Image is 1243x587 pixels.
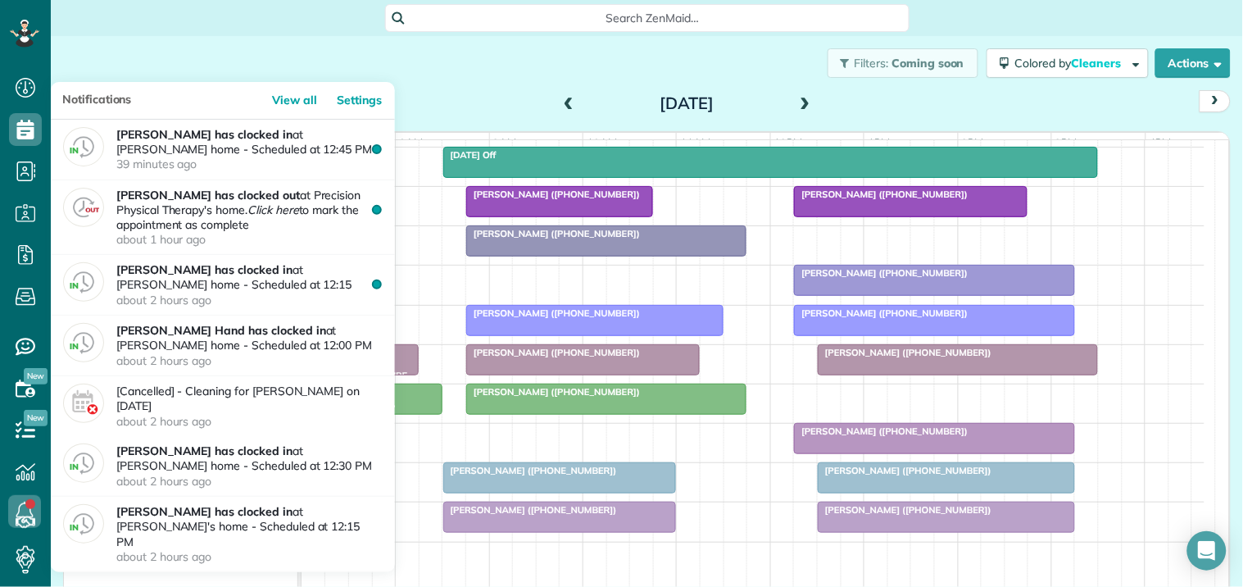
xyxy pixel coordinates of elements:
[247,202,299,217] em: Click here
[1155,48,1231,78] button: Actions
[63,127,104,166] img: clock_in-5e93d983c6e4fb6d8301f128e12ee4ae092419d2e85e68cb26219c57cb15bee6.png
[63,444,104,483] img: clock_in-5e93d983c6e4fb6d8301f128e12ee4ae092419d2e85e68cb26219c57cb15bee6.png
[116,262,383,307] p: at [PERSON_NAME] home - Scheduled at 12:15
[51,255,395,316] a: [PERSON_NAME] has clocked inat [PERSON_NAME] home - Scheduled at 12:15about 2 hours ago
[1052,136,1081,149] span: 3pm
[442,149,497,161] span: [DATE] Off
[116,293,379,307] time: about 2 hours ago
[116,188,300,202] strong: [PERSON_NAME] has clocked out
[771,136,806,149] span: 12pm
[51,497,395,572] a: [PERSON_NAME] has clocked inat [PERSON_NAME]'s home - Scheduled at 12:15 PMabout 2 hours ago
[959,136,987,149] span: 2pm
[793,307,969,319] span: [PERSON_NAME] ([PHONE_NUMBER])
[677,136,714,149] span: 11am
[442,504,618,516] span: [PERSON_NAME] ([PHONE_NUMBER])
[396,136,426,149] span: 8am
[584,94,789,112] h2: [DATE]
[891,56,965,71] span: Coming soon
[116,127,293,142] strong: [PERSON_NAME] has clocked in
[817,504,992,516] span: [PERSON_NAME] ([PHONE_NUMBER])
[24,410,48,426] span: New
[116,262,293,277] strong: [PERSON_NAME] has clocked in
[24,368,48,385] span: New
[301,386,395,421] span: Senior Helpers ([PHONE_NUMBER], [PHONE_NUMBER])
[116,504,293,519] strong: [PERSON_NAME] has clocked in
[465,347,641,358] span: [PERSON_NAME] ([PHONE_NUMBER])
[1072,56,1124,71] span: Cleaners
[51,436,395,497] a: [PERSON_NAME] has clocked inat [PERSON_NAME] home - Scheduled at 12:30 PMabout 2 hours ago
[793,425,969,437] span: [PERSON_NAME] ([PHONE_NUMBER])
[116,504,383,564] p: at [PERSON_NAME]'s home - Scheduled at 12:15 PM
[270,82,331,119] a: View all
[1146,136,1175,149] span: 4pm
[465,307,641,319] span: [PERSON_NAME] ([PHONE_NUMBER])
[63,504,104,544] img: clock_in-5e93d983c6e4fb6d8301f128e12ee4ae092419d2e85e68cb26219c57cb15bee6.png
[987,48,1149,78] button: Colored byCleaners
[793,189,969,200] span: [PERSON_NAME] ([PHONE_NUMBER])
[864,136,893,149] span: 1pm
[51,82,188,117] h3: Notifications
[63,262,104,302] img: clock_in-5e93d983c6e4fb6d8301f128e12ee4ae092419d2e85e68cb26219c57cb15bee6.png
[1200,90,1231,112] button: next
[116,549,379,564] time: about 2 hours ago
[116,474,379,489] time: about 2 hours ago
[465,228,641,239] span: [PERSON_NAME] ([PHONE_NUMBER])
[116,414,379,429] time: about 2 hours ago
[51,120,395,180] a: [PERSON_NAME] has clocked inat [PERSON_NAME] home - Scheduled at 12:45 PM39 minutes ago
[793,267,969,279] span: [PERSON_NAME] ([PHONE_NUMBER])
[116,444,293,458] strong: [PERSON_NAME] has clocked in
[465,189,641,200] span: [PERSON_NAME] ([PHONE_NUMBER])
[116,353,379,368] time: about 2 hours ago
[116,384,383,429] p: [Cancelled] - Cleaning for [PERSON_NAME] on [DATE]
[116,444,383,489] p: at [PERSON_NAME] home - Scheduled at 12:30 PM
[333,82,395,119] a: Settings
[51,180,395,256] a: [PERSON_NAME] has clocked outat Precision Physical Therapy's home.Click hereto mark the appointme...
[116,323,326,338] strong: [PERSON_NAME] Hand has clocked in
[116,323,383,368] p: at [PERSON_NAME] home - Scheduled at 12:00 PM
[490,136,520,149] span: 9am
[583,136,620,149] span: 10am
[63,384,104,423] img: cancel_appointment-e96f36d75389779a6b7634981dc54d419240fe35edd9db51d6cfeb590861d686.png
[116,232,379,247] time: about 1 hour ago
[63,323,104,362] img: clock_in-5e93d983c6e4fb6d8301f128e12ee4ae092419d2e85e68cb26219c57cb15bee6.png
[63,188,104,227] img: clock_out-449ed60cdc56f1c859367bf20ccc8db3db0a77cc6b639c10c6e30ca5d2170faf.png
[855,56,889,71] span: Filters:
[116,188,383,248] p: at Precision Physical Therapy's home. to mark the appointment as complete
[1015,56,1127,71] span: Colored by
[817,465,992,476] span: [PERSON_NAME] ([PHONE_NUMBER])
[442,465,618,476] span: [PERSON_NAME] ([PHONE_NUMBER])
[1187,531,1227,571] div: Open Intercom Messenger
[116,127,383,172] p: at [PERSON_NAME] home - Scheduled at 12:45 PM
[817,347,992,358] span: [PERSON_NAME] ([PHONE_NUMBER])
[116,157,379,171] time: 39 minutes ago
[51,316,395,376] a: [PERSON_NAME] Hand has clocked inat [PERSON_NAME] home - Scheduled at 12:00 PMabout 2 hours ago
[465,386,641,398] span: [PERSON_NAME] ([PHONE_NUMBER])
